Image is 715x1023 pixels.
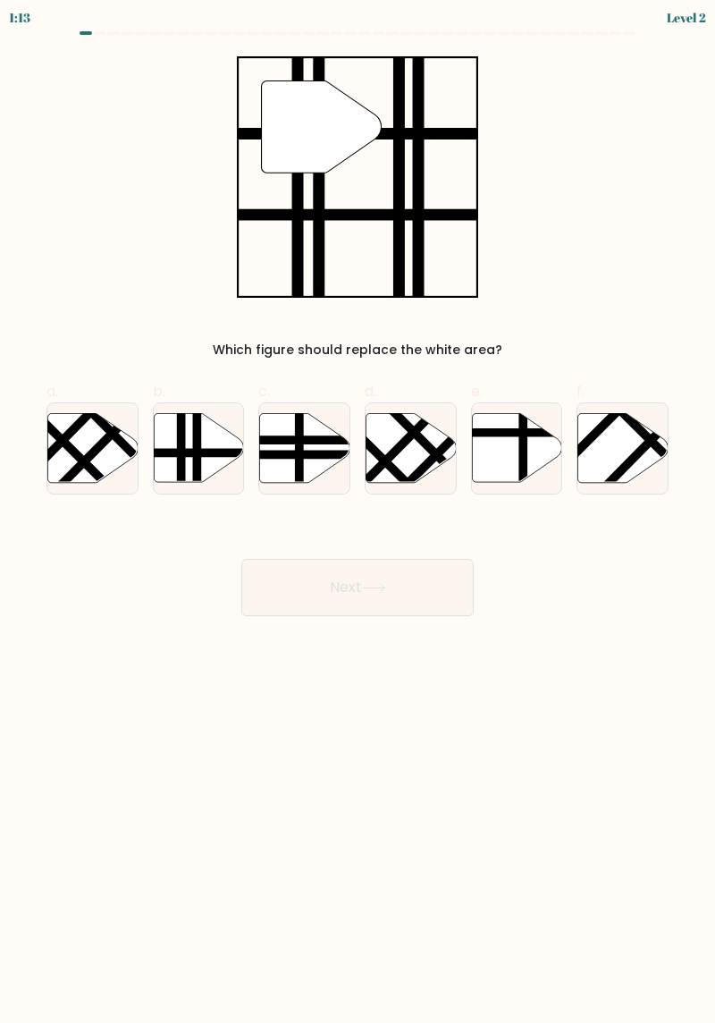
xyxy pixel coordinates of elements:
button: Next [241,559,474,616]
span: f. [576,381,585,402]
span: b. [153,381,165,402]
span: c. [258,381,270,402]
div: Level 2 [667,8,706,27]
div: Which figure should replace the white area? [57,341,658,359]
g: " [262,81,382,173]
span: e. [471,381,483,402]
span: d. [365,381,376,402]
div: 1:13 [9,8,30,27]
span: a. [46,381,58,402]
